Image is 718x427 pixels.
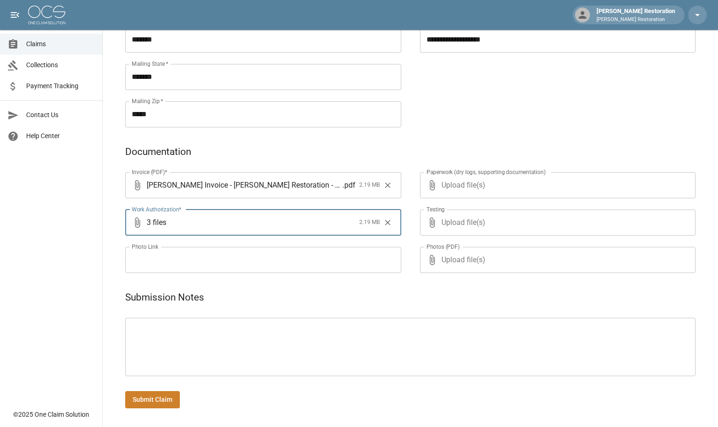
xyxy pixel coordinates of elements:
[132,243,158,251] label: Photo Link
[147,180,342,190] span: [PERSON_NAME] Invoice - [PERSON_NAME] Restoration - PHX
[359,218,380,227] span: 2.19 MB
[441,247,671,273] span: Upload file(s)
[381,216,395,230] button: Clear
[26,39,95,49] span: Claims
[441,172,671,198] span: Upload file(s)
[381,178,395,192] button: Clear
[597,16,675,24] p: [PERSON_NAME] Restoration
[6,6,24,24] button: open drawer
[427,205,445,213] label: Testing
[427,168,546,176] label: Paperwork (dry logs, supporting documentation)
[427,22,441,30] label: Email
[13,410,89,419] div: © 2025 One Claim Solution
[132,60,168,68] label: Mailing State
[125,391,180,408] button: Submit Claim
[28,6,65,24] img: ocs-logo-white-transparent.png
[26,81,95,91] span: Payment Tracking
[132,205,182,213] label: Work Authorization*
[593,7,679,23] div: [PERSON_NAME] Restoration
[427,243,460,251] label: Photos (PDF)
[132,22,165,30] label: Mailing City
[359,181,380,190] span: 2.19 MB
[441,210,671,236] span: Upload file(s)
[132,168,168,176] label: Invoice (PDF)*
[147,210,355,236] span: 3 files
[26,110,95,120] span: Contact Us
[26,131,95,141] span: Help Center
[132,97,164,105] label: Mailing Zip
[26,60,95,70] span: Collections
[342,180,355,190] span: . pdf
